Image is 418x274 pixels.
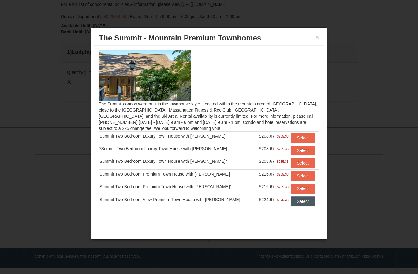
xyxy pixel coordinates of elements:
[277,171,289,177] span: $265.33
[259,146,275,151] span: $208.67
[291,146,315,155] button: Select
[99,196,255,203] div: Summit Two Bedroom View Premium Town House with [PERSON_NAME]
[99,133,255,139] div: Summit Two Bedroom Luxury Town House with [PERSON_NAME]
[259,184,275,189] span: $216.67
[99,158,255,164] div: Summit Two Bedroom Luxury Town House with [PERSON_NAME]*
[277,184,289,190] span: $265.33
[259,172,275,177] span: $216.67
[277,197,289,203] span: $275.33
[99,50,191,101] img: 19219034-1-0eee7e00.jpg
[99,146,255,152] div: *Summit Two Bedroom Luxury Town House with [PERSON_NAME]
[94,46,324,209] div: The Summit condos were built in the townhouse style. Located within the mountain area of [GEOGRAP...
[291,171,315,181] button: Select
[291,196,315,206] button: Select
[277,133,289,139] span: $255.33
[291,133,315,143] button: Select
[259,134,275,139] span: $208.67
[99,184,255,190] div: Summit Two Bedroom Premium Town House with [PERSON_NAME]*
[99,171,255,177] div: Summit Two Bedroom Premium Town House with [PERSON_NAME]
[291,158,315,168] button: Select
[259,197,275,202] span: $224.67
[259,159,275,164] span: $208.67
[277,146,289,152] span: $255.33
[277,158,289,165] span: $255.33
[99,34,261,42] span: The Summit - Mountain Premium Townhomes
[315,34,319,40] button: ×
[291,184,315,193] button: Select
